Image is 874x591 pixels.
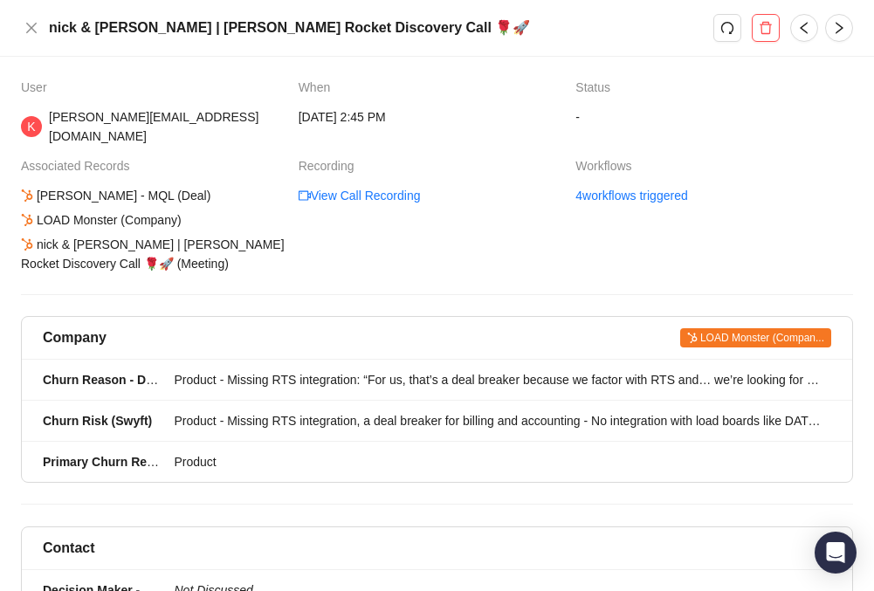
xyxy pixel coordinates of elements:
span: Workflows [575,156,640,175]
h5: Company [43,327,107,348]
span: delete [759,21,773,35]
span: left [797,21,811,35]
span: [PERSON_NAME][EMAIL_ADDRESS][DOMAIN_NAME] [49,110,258,143]
div: LOAD Monster (Company) [18,210,184,230]
span: When [299,78,340,97]
a: 4 workflows triggered [575,186,687,205]
div: Product - Missing RTS integration, a deal breaker for billing and accounting - No integration wit... [175,411,821,430]
span: [DATE] 2:45 PM [299,107,386,127]
span: close [24,21,38,35]
div: Product [175,452,821,471]
span: right [832,21,846,35]
a: video-cameraView Call Recording [299,186,421,205]
strong: Primary Churn Reason (Swyft) [43,455,219,469]
span: Status [575,78,619,97]
div: [PERSON_NAME] - MQL (Deal) [18,186,213,205]
a: LOAD Monster (Compan... [680,327,831,348]
div: nick & [PERSON_NAME] | [PERSON_NAME] Rocket Discovery Call 🌹🚀 (Meeting) [18,235,287,273]
span: LOAD Monster (Compan... [680,328,831,347]
span: - [575,107,853,127]
span: K [27,117,35,136]
strong: Churn Risk (Swyft) [43,414,152,428]
span: User [21,78,56,97]
span: video-camera [299,189,311,202]
h5: Contact [43,538,95,559]
span: Associated Records [21,156,139,175]
div: Open Intercom Messenger [815,532,857,574]
strong: Churn Reason - Detail (Swyft) [43,373,215,387]
h5: nick & [PERSON_NAME] | [PERSON_NAME] Rocket Discovery Call 🌹🚀 [49,17,713,38]
div: Product - Missing RTS integration: “For us, that’s a deal breaker because we factor with RTS and…... [175,370,821,389]
button: Close [21,17,42,38]
span: redo [720,21,734,35]
span: Recording [299,156,363,175]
